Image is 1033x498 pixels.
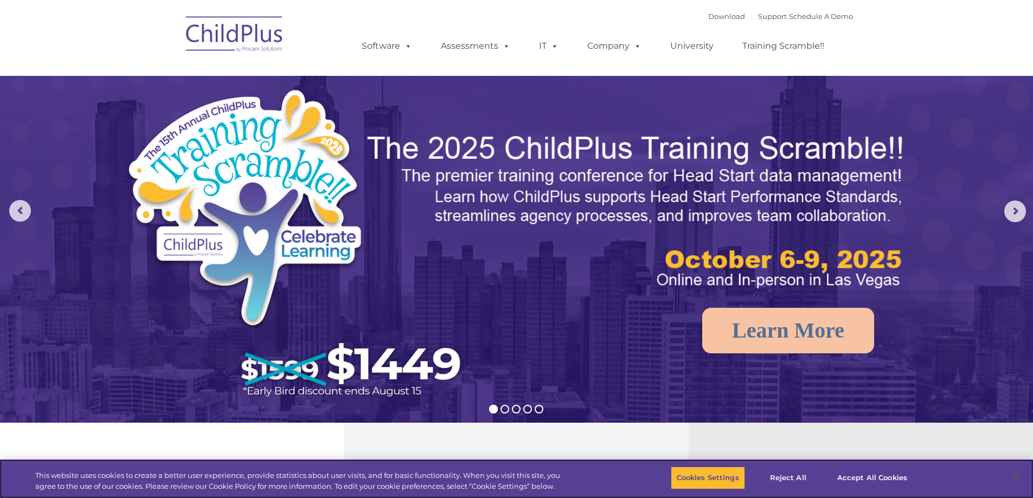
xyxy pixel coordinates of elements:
a: Support [758,12,787,21]
a: Learn More [702,308,874,353]
a: University [659,35,724,57]
a: Training Scramble!! [732,35,835,57]
span: Last name [151,72,184,80]
a: Company [576,35,652,57]
button: Close [1004,466,1028,490]
div: This website uses cookies to create a better user experience, provide statistics about user visit... [35,470,568,491]
button: Cookies Settings [671,467,745,489]
a: IT [528,35,569,57]
font: | [708,12,853,21]
a: Software [351,35,423,57]
a: Schedule A Demo [789,12,853,21]
span: Phone number [151,116,197,124]
a: Assessments [430,35,521,57]
img: ChildPlus by Procare Solutions [181,9,289,63]
button: Accept All Cookies [831,467,913,489]
button: Reject All [754,467,822,489]
a: Download [708,12,745,21]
